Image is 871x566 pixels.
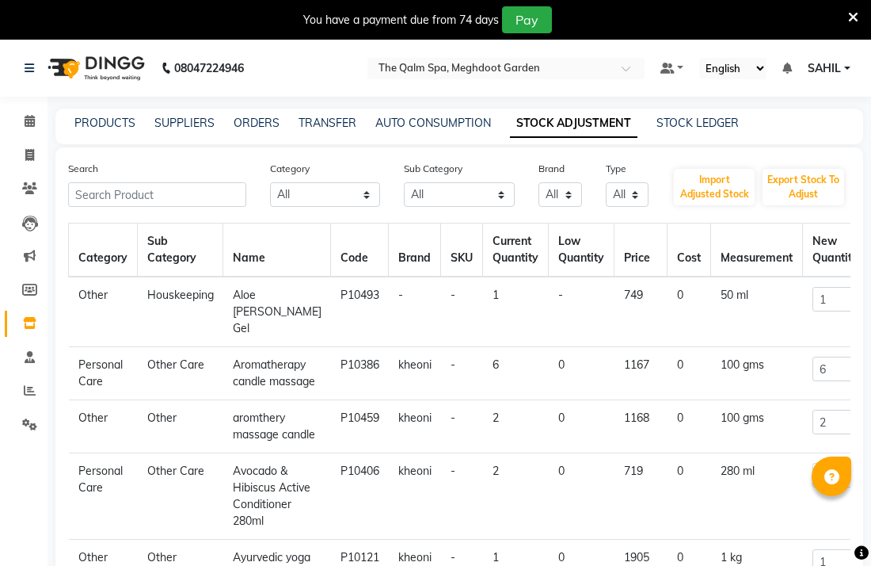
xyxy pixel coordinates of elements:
[69,347,138,400] td: Personal Care
[303,12,499,29] div: You have a payment due from 74 days
[549,347,614,400] td: 0
[549,453,614,540] td: 0
[223,400,331,453] td: aromthery massage candle
[614,224,668,277] th: Price
[711,453,803,540] td: 280 ml
[69,400,138,453] td: Other
[223,347,331,400] td: Aromatherapy candle massage
[614,400,668,453] td: 1168
[234,116,280,130] a: ORDERS
[40,46,149,90] img: logo
[389,400,441,453] td: kheoni
[510,109,637,138] a: STOCK ADJUSTMENT
[668,224,711,277] th: Cost
[270,162,310,176] label: Category
[711,277,803,347] td: 50 ml
[711,347,803,400] td: 100 gms
[138,277,223,347] td: Houskeeping
[68,182,246,207] input: Search Product
[656,116,739,130] a: STOCK LEDGER
[138,347,223,400] td: Other Care
[483,453,549,540] td: 2
[331,400,389,453] td: P10459
[404,162,462,176] label: Sub Category
[223,224,331,277] th: Name
[668,453,711,540] td: 0
[68,162,98,176] label: Search
[389,347,441,400] td: kheoni
[803,224,869,277] th: New Quantity
[549,224,614,277] th: Low Quantity
[138,453,223,540] td: Other Care
[441,224,483,277] th: SKU
[711,400,803,453] td: 100 gms
[389,224,441,277] th: Brand
[668,347,711,400] td: 0
[483,277,549,347] td: 1
[223,277,331,347] td: Aloe [PERSON_NAME] Gel
[69,224,138,277] th: Category
[441,347,483,400] td: -
[614,277,668,347] td: 749
[614,347,668,400] td: 1167
[331,347,389,400] td: P10386
[174,46,244,90] b: 08047224946
[441,453,483,540] td: -
[549,400,614,453] td: 0
[389,277,441,347] td: -
[74,116,135,130] a: PRODUCTS
[223,453,331,540] td: Avocado & Hibiscus Active Conditioner 280ml
[606,162,626,176] label: Type
[808,60,841,77] span: SAHIL
[154,116,215,130] a: SUPPLIERS
[502,6,552,33] button: Pay
[69,453,138,540] td: Personal Care
[138,400,223,453] td: Other
[331,277,389,347] td: P10493
[483,224,549,277] th: Current Quantity
[483,400,549,453] td: 2
[138,224,223,277] th: Sub Category
[711,224,803,277] th: Measurement
[483,347,549,400] td: 6
[614,453,668,540] td: 719
[299,116,356,130] a: TRANSFER
[668,277,711,347] td: 0
[441,277,483,347] td: -
[538,162,565,176] label: Brand
[763,169,844,205] button: Export Stock To Adjust
[389,453,441,540] td: kheoni
[331,224,389,277] th: Code
[441,400,483,453] td: -
[69,277,138,347] td: Other
[549,277,614,347] td: -
[668,400,711,453] td: 0
[375,116,491,130] a: AUTO CONSUMPTION
[674,169,755,205] button: Import Adjusted Stock
[331,453,389,540] td: P10406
